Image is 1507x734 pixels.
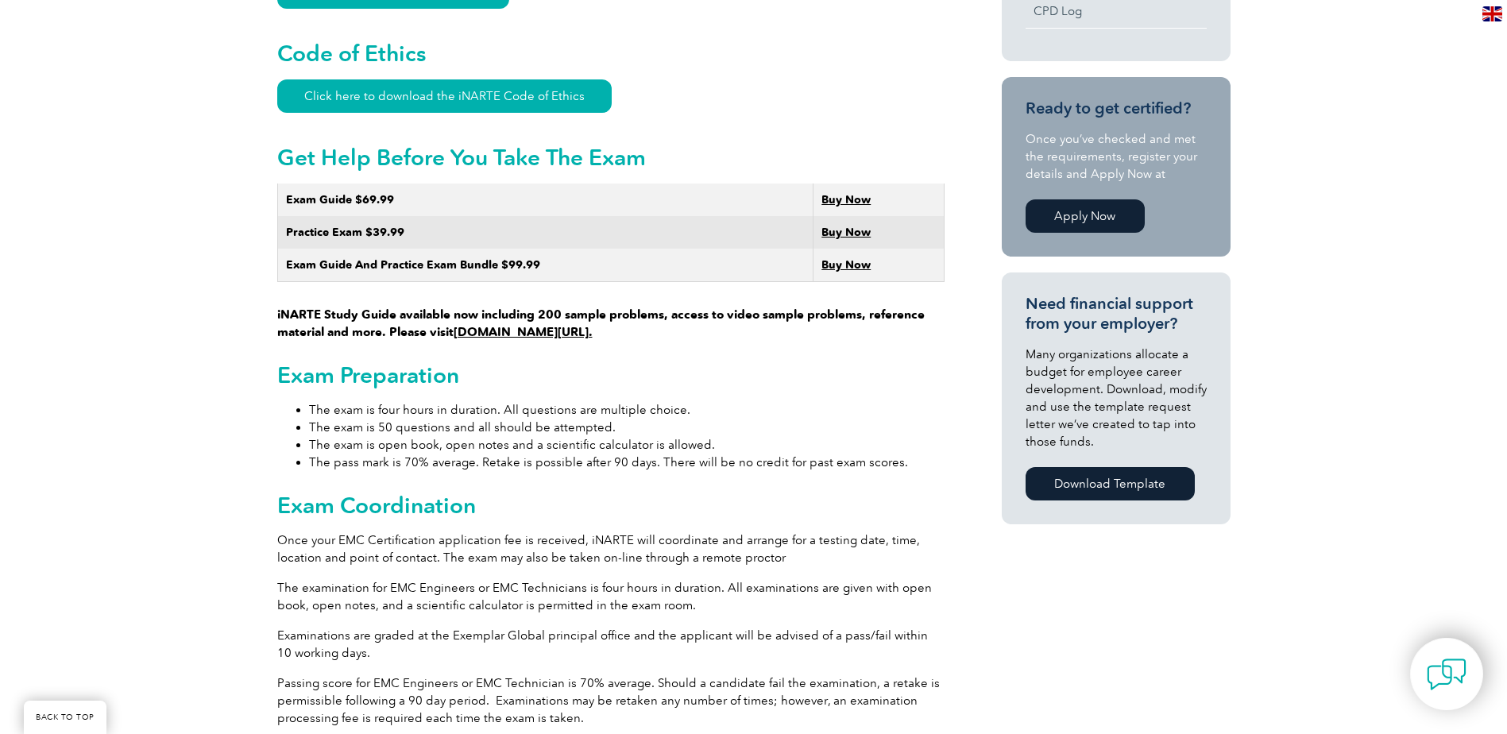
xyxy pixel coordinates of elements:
[1482,6,1502,21] img: en
[277,145,945,170] h2: Get Help Before You Take The Exam
[277,531,945,566] p: Once your EMC Certification application fee is received, iNARTE will coordinate and arrange for a...
[454,325,593,339] a: [DOMAIN_NAME][URL].
[286,226,404,239] strong: Practice Exam $39.99
[309,454,945,471] li: The pass mark is 70% average. Retake is possible after 90 days. There will be no credit for past ...
[277,79,612,113] a: Click here to download the iNARTE Code of Ethics
[286,193,394,207] strong: Exam Guide $69.99
[277,627,945,662] p: Examinations are graded at the Exemplar Global principal office and the applicant will be advised...
[1026,346,1207,450] p: Many organizations allocate a budget for employee career development. Download, modify and use th...
[821,258,871,272] a: Buy Now
[309,436,945,454] li: The exam is open book, open notes and a scientific calculator is allowed.
[1026,130,1207,183] p: Once you’ve checked and met the requirements, register your details and Apply Now at
[277,493,945,518] h2: Exam Coordination
[277,579,945,614] p: The examination for EMC Engineers or EMC Technicians is four hours in duration. All examinations ...
[309,419,945,436] li: The exam is 50 questions and all should be attempted.
[1026,467,1195,500] a: Download Template
[1427,655,1466,694] img: contact-chat.png
[309,401,945,419] li: The exam is four hours in duration. All questions are multiple choice.
[286,258,540,272] strong: Exam Guide And Practice Exam Bundle $99.99
[277,362,945,388] h2: Exam Preparation
[821,226,871,239] a: Buy Now
[277,41,945,66] h2: Code of Ethics
[821,193,871,207] a: Buy Now
[1026,294,1207,334] h3: Need financial support from your employer?
[277,307,925,339] strong: iNARTE Study Guide available now including 200 sample problems, access to video sample problems, ...
[1026,99,1207,118] h3: Ready to get certified?
[24,701,106,734] a: BACK TO TOP
[277,674,945,727] p: Passing score for EMC Engineers or EMC Technician is 70% average. Should a candidate fail the exa...
[1026,199,1145,233] a: Apply Now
